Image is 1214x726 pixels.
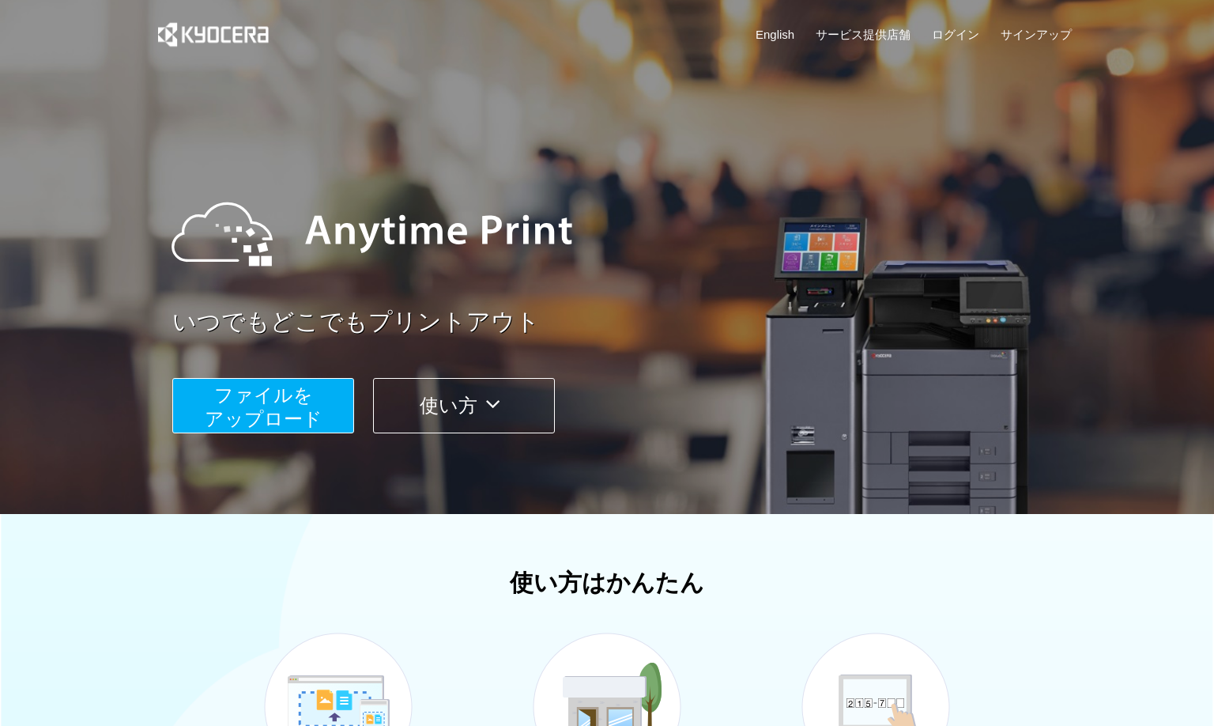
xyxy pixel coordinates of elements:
a: サインアップ [1001,26,1072,43]
a: English [756,26,794,43]
button: ファイルを​​アップロード [172,378,354,433]
a: ログイン [932,26,979,43]
span: ファイルを ​​アップロード [205,384,322,429]
a: いつでもどこでもプリントアウト [172,305,1081,339]
a: サービス提供店舗 [816,26,910,43]
button: 使い方 [373,378,555,433]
